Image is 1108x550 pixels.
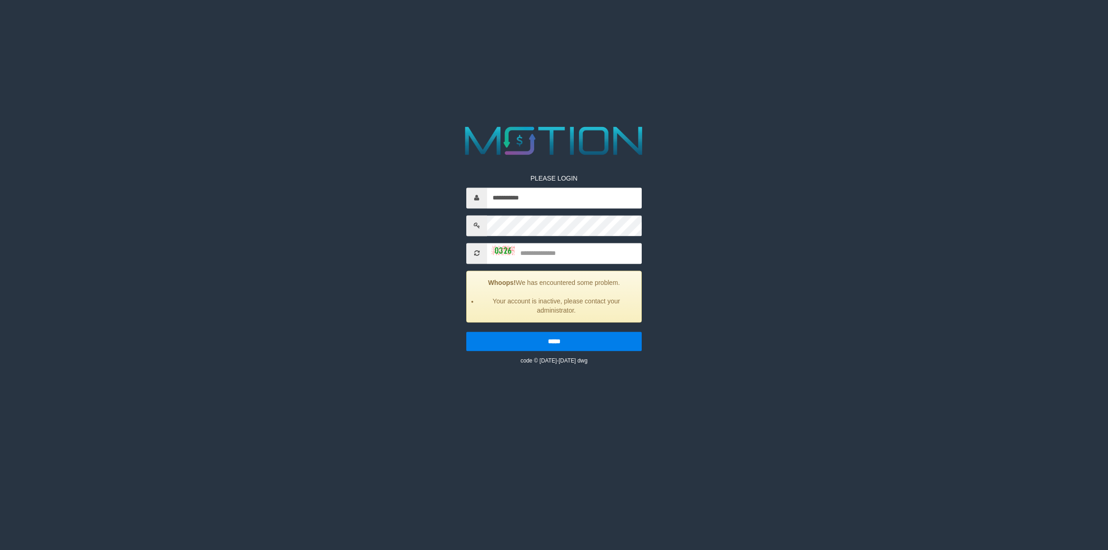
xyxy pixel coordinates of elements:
[492,246,515,255] img: captcha
[478,296,634,315] li: Your account is inactive, please contact your administrator.
[488,279,516,286] strong: Whoops!
[457,121,651,160] img: MOTION_logo.png
[520,357,587,364] small: code © [DATE]-[DATE] dwg
[466,174,642,183] p: PLEASE LOGIN
[466,271,642,322] div: We has encountered some problem.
